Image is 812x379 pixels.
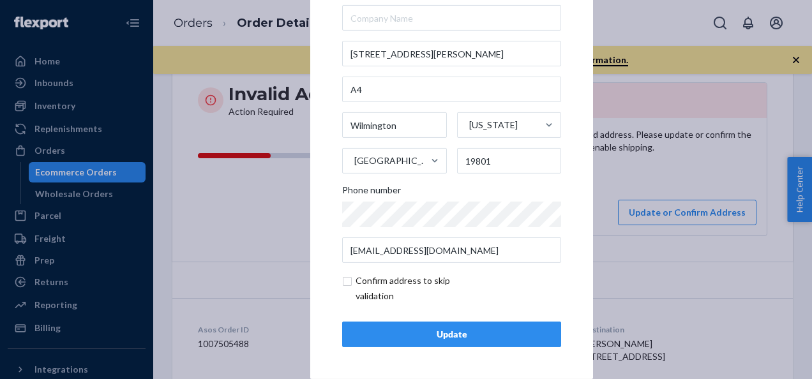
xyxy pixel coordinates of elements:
input: City [342,112,447,138]
input: Street Address 2 (Optional) [342,77,561,102]
button: Update [342,322,561,347]
input: [US_STATE] [468,112,469,138]
div: [US_STATE] [469,119,518,131]
input: Street Address [342,41,561,66]
input: ZIP Code [457,148,562,174]
input: [GEOGRAPHIC_DATA] [353,148,354,174]
div: [GEOGRAPHIC_DATA] [354,154,430,167]
span: Phone number [342,184,401,202]
input: Email (Only Required for International) [342,237,561,263]
div: Update [353,328,550,341]
input: Company Name [342,5,561,31]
